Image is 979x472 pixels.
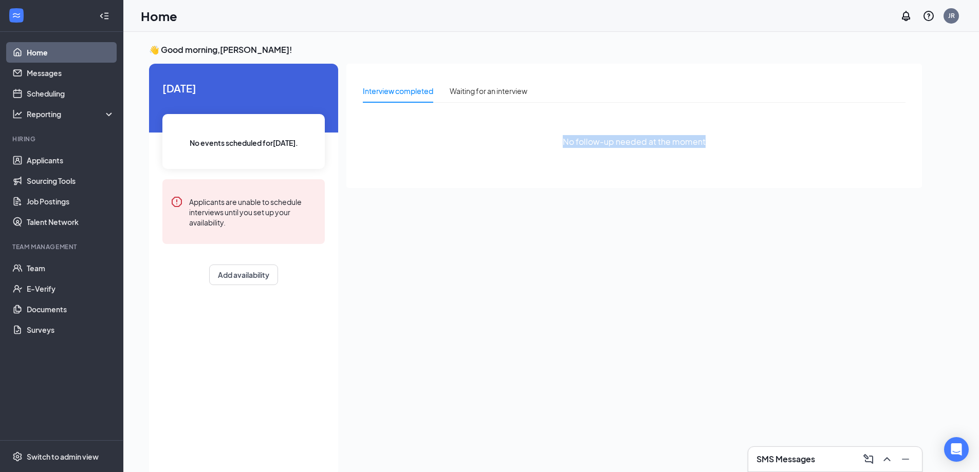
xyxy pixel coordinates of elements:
[27,299,115,319] a: Documents
[879,451,895,467] button: ChevronUp
[563,135,706,148] span: No follow-up needed at the moment
[27,109,115,119] div: Reporting
[860,451,877,467] button: ComposeMessage
[27,191,115,212] a: Job Postings
[27,150,115,171] a: Applicants
[27,42,115,63] a: Home
[190,137,298,148] span: No events scheduled for [DATE] .
[900,10,912,22] svg: Notifications
[12,135,113,143] div: Hiring
[899,453,912,465] svg: Minimize
[27,319,115,340] a: Surveys
[862,453,875,465] svg: ComposeMessage
[149,44,922,55] h3: 👋 Good morning, [PERSON_NAME] !
[27,83,115,104] a: Scheduling
[922,10,935,22] svg: QuestionInfo
[881,453,893,465] svg: ChevronUp
[897,451,914,467] button: Minimize
[162,80,325,96] span: [DATE]
[189,196,317,228] div: Applicants are unable to schedule interviews until you set up your availability.
[450,85,527,97] div: Waiting for an interview
[141,7,177,25] h1: Home
[27,212,115,232] a: Talent Network
[27,451,99,462] div: Switch to admin view
[12,242,113,251] div: Team Management
[12,451,23,462] svg: Settings
[363,85,433,97] div: Interview completed
[756,454,815,465] h3: SMS Messages
[99,11,109,21] svg: Collapse
[12,109,23,119] svg: Analysis
[27,63,115,83] a: Messages
[27,278,115,299] a: E-Verify
[944,437,969,462] div: Open Intercom Messenger
[27,258,115,278] a: Team
[948,11,955,20] div: JR
[209,265,278,285] button: Add availability
[27,171,115,191] a: Sourcing Tools
[171,196,183,208] svg: Error
[11,10,22,21] svg: WorkstreamLogo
